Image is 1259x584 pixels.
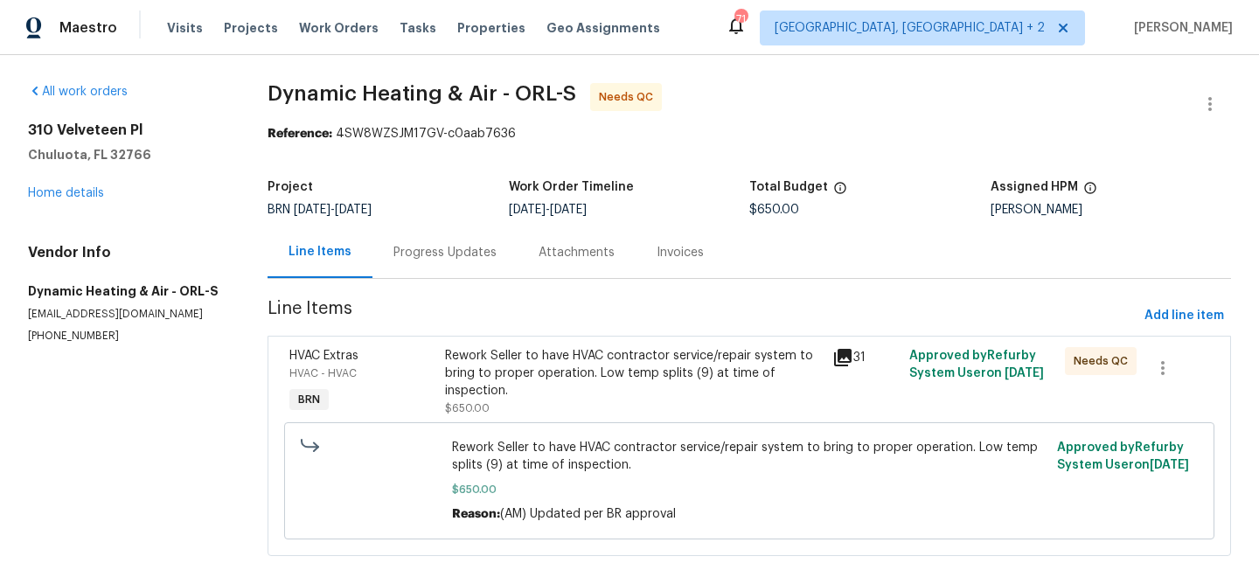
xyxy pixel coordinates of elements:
[289,350,358,362] span: HVAC Extras
[546,19,660,37] span: Geo Assignments
[833,181,847,204] span: The total cost of line items that have been proposed by Opendoor. This sum includes line items th...
[289,368,357,379] span: HVAC - HVAC
[167,19,203,37] span: Visits
[1074,352,1135,370] span: Needs QC
[550,204,587,216] span: [DATE]
[991,181,1078,193] h5: Assigned HPM
[657,244,704,261] div: Invoices
[28,282,226,300] h5: Dynamic Heating & Air - ORL-S
[1150,459,1189,471] span: [DATE]
[28,329,226,344] p: [PHONE_NUMBER]
[28,122,226,139] h2: 310 Velveteen Pl
[1057,441,1189,471] span: Approved by Refurby System User on
[400,22,436,34] span: Tasks
[1005,367,1044,379] span: [DATE]
[509,204,587,216] span: -
[445,347,822,400] div: Rework Seller to have HVAC contractor service/repair system to bring to proper operation. Low tem...
[294,204,330,216] span: [DATE]
[539,244,615,261] div: Attachments
[775,19,1045,37] span: [GEOGRAPHIC_DATA], [GEOGRAPHIC_DATA] + 2
[59,19,117,37] span: Maestro
[28,307,226,322] p: [EMAIL_ADDRESS][DOMAIN_NAME]
[509,204,546,216] span: [DATE]
[268,125,1231,143] div: 4SW8WZSJM17GV-c0aab7636
[734,10,747,28] div: 71
[445,403,490,414] span: $650.00
[28,86,128,98] a: All work orders
[1127,19,1233,37] span: [PERSON_NAME]
[294,204,372,216] span: -
[452,508,500,520] span: Reason:
[299,19,379,37] span: Work Orders
[393,244,497,261] div: Progress Updates
[452,481,1047,498] span: $650.00
[1144,305,1224,327] span: Add line item
[28,244,226,261] h4: Vendor Info
[28,187,104,199] a: Home details
[909,350,1044,379] span: Approved by Refurby System User on
[599,88,660,106] span: Needs QC
[1137,300,1231,332] button: Add line item
[268,204,372,216] span: BRN
[335,204,372,216] span: [DATE]
[289,243,351,261] div: Line Items
[224,19,278,37] span: Projects
[991,204,1231,216] div: [PERSON_NAME]
[268,181,313,193] h5: Project
[268,300,1137,332] span: Line Items
[291,391,327,408] span: BRN
[500,508,676,520] span: (AM) Updated per BR approval
[268,83,576,104] span: Dynamic Heating & Air - ORL-S
[749,204,799,216] span: $650.00
[268,128,332,140] b: Reference:
[452,439,1047,474] span: Rework Seller to have HVAC contractor service/repair system to bring to proper operation. Low tem...
[28,146,226,163] h5: Chuluota, FL 32766
[509,181,634,193] h5: Work Order Timeline
[457,19,525,37] span: Properties
[749,181,828,193] h5: Total Budget
[832,347,900,368] div: 31
[1083,181,1097,204] span: The hpm assigned to this work order.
